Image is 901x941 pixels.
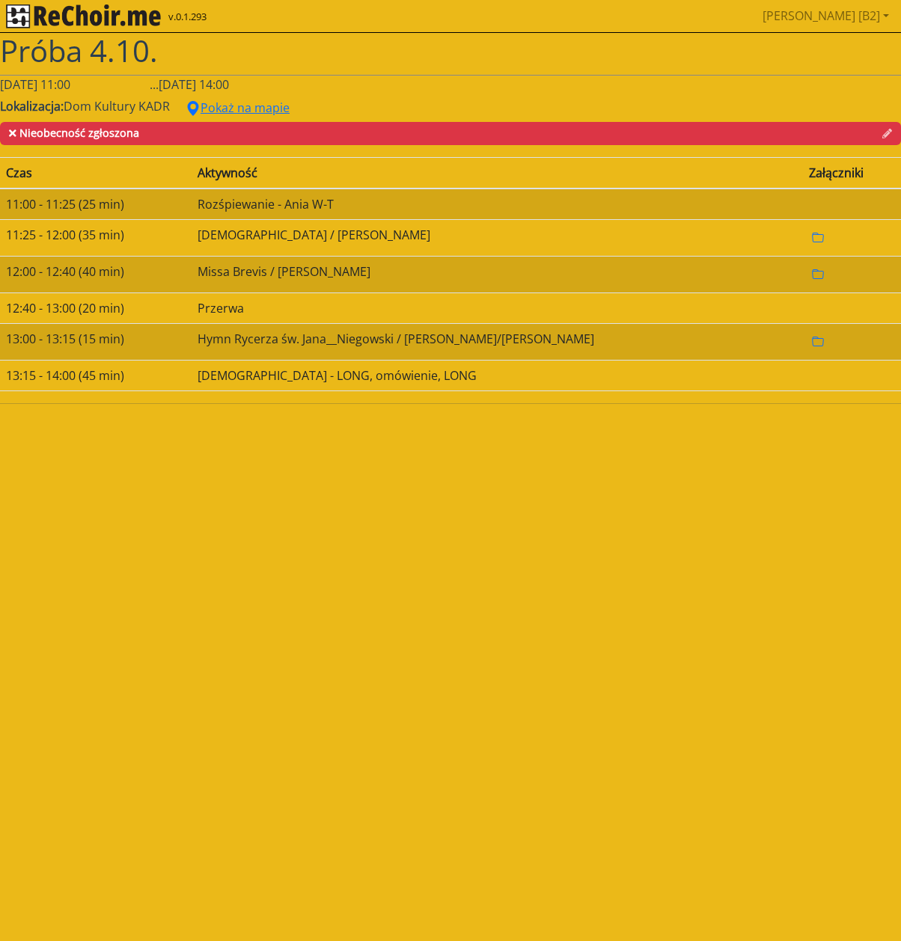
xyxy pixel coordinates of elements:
td: [DEMOGRAPHIC_DATA] / [PERSON_NAME] [192,219,803,256]
td: Rozśpiewanie - Ania W-T [192,188,803,220]
a: [PERSON_NAME] [B2] [757,1,895,31]
div: Aktywność [198,164,797,182]
svg: geo alt fill [186,101,201,116]
span: Nieobecność zgłoszona [19,126,139,140]
span: [DATE] 14:00 [159,76,229,93]
div: Czas [6,164,186,182]
td: Hymn Rycerza św. Jana__Niegowski / [PERSON_NAME]/[PERSON_NAME] [192,323,803,360]
svg: folder [812,232,824,244]
span: v.0.1.293 [168,10,207,25]
svg: folder [812,336,824,348]
td: Missa Brevis / [PERSON_NAME] [192,256,803,292]
svg: folder [812,269,824,281]
button: geo alt fillPokaż na mapie [176,94,299,122]
td: Przerwa [192,292,803,323]
td: [DEMOGRAPHIC_DATA] - LONG, omówienie, LONG [192,360,803,390]
div: Załączniki [809,164,895,182]
span: Dom Kultury KADR [64,98,170,114]
img: rekłajer mi [6,4,161,28]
